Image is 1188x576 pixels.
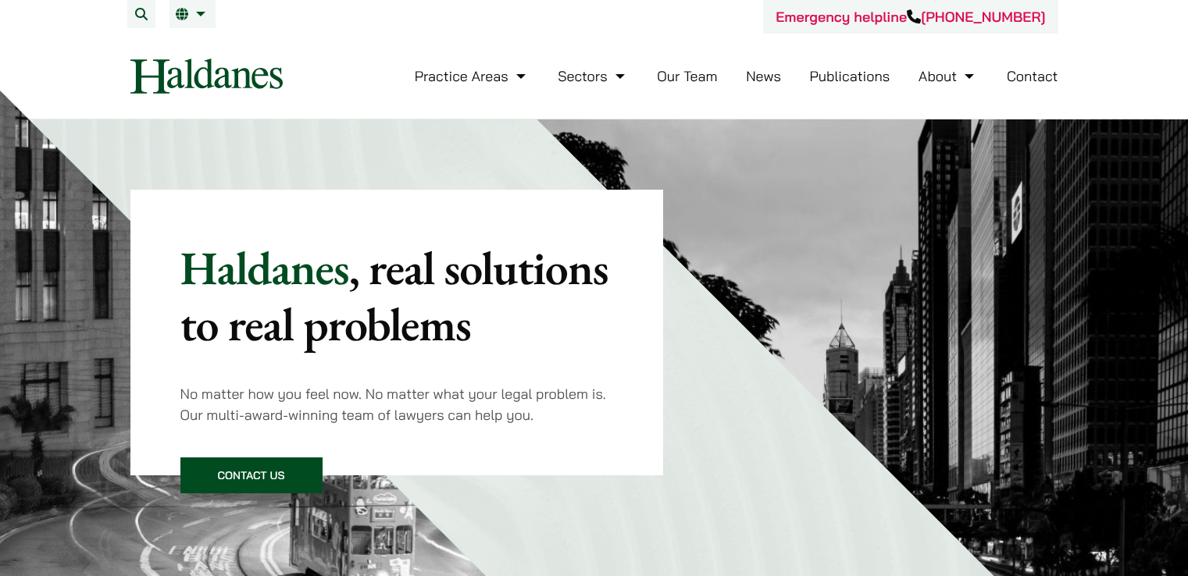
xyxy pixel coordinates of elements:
[1007,67,1058,85] a: Contact
[415,67,530,85] a: Practice Areas
[657,67,717,85] a: Our Team
[180,383,614,425] p: No matter how you feel now. No matter what your legal problem is. Our multi-award-winning team of...
[176,8,209,20] a: EN
[180,240,614,352] p: Haldanes
[180,237,608,354] mark: , real solutions to real problems
[746,67,781,85] a: News
[130,59,283,94] img: Logo of Haldanes
[919,67,978,85] a: About
[558,67,628,85] a: Sectors
[810,67,890,85] a: Publications
[180,457,323,493] a: Contact Us
[776,8,1045,26] a: Emergency helpline[PHONE_NUMBER]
